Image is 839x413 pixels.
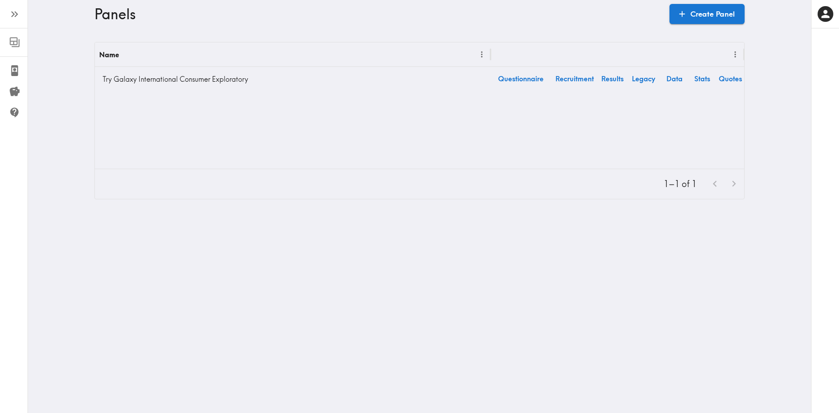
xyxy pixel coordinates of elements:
button: Menu [728,48,742,61]
a: Quotes [716,67,744,90]
a: Try Galaxy International Consumer Exploratory [99,70,486,88]
div: Name [99,50,119,59]
a: Data [660,67,688,90]
a: Legacy [626,67,660,90]
a: Recruitment [551,67,598,90]
a: Stats [688,67,716,90]
button: Sort [496,48,510,61]
button: Menu [475,48,489,61]
h3: Panels [94,6,662,22]
p: 1–1 of 1 [664,178,697,190]
a: Create Panel [669,4,745,24]
a: Questionnaire [491,67,551,90]
button: Sort [120,48,133,61]
a: Results [598,67,626,90]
